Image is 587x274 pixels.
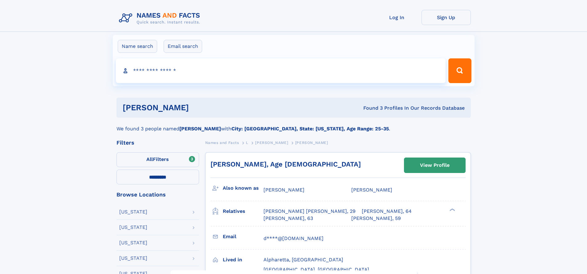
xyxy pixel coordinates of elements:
[295,141,328,145] span: [PERSON_NAME]
[420,158,450,172] div: View Profile
[123,104,276,112] h1: [PERSON_NAME]
[210,160,361,168] a: [PERSON_NAME], Age [DEMOGRAPHIC_DATA]
[223,255,263,265] h3: Lived in
[448,208,455,212] div: ❯
[116,192,199,197] div: Browse Locations
[119,240,147,245] div: [US_STATE]
[351,187,392,193] span: [PERSON_NAME]
[223,183,263,193] h3: Also known as
[255,141,288,145] span: [PERSON_NAME]
[146,156,153,162] span: All
[404,158,465,173] a: View Profile
[246,141,248,145] span: L
[116,58,446,83] input: search input
[116,140,199,145] div: Filters
[263,208,356,215] a: [PERSON_NAME] [PERSON_NAME], 29
[351,215,401,222] a: [PERSON_NAME], 59
[119,225,147,230] div: [US_STATE]
[223,231,263,242] h3: Email
[119,209,147,214] div: [US_STATE]
[179,126,221,132] b: [PERSON_NAME]
[116,118,471,133] div: We found 3 people named with .
[118,40,157,53] label: Name search
[116,10,205,27] img: Logo Names and Facts
[246,139,248,146] a: L
[164,40,202,53] label: Email search
[276,105,465,112] div: Found 3 Profiles In Our Records Database
[119,256,147,261] div: [US_STATE]
[422,10,471,25] a: Sign Up
[223,206,263,217] h3: Relatives
[231,126,389,132] b: City: [GEOGRAPHIC_DATA], State: [US_STATE], Age Range: 25-35
[263,267,369,272] span: [GEOGRAPHIC_DATA], [GEOGRAPHIC_DATA]
[362,208,412,215] a: [PERSON_NAME], 64
[263,257,343,263] span: Alpharetta, [GEOGRAPHIC_DATA]
[255,139,288,146] a: [PERSON_NAME]
[205,139,239,146] a: Names and Facts
[116,152,199,167] label: Filters
[263,215,313,222] a: [PERSON_NAME], 63
[263,187,304,193] span: [PERSON_NAME]
[448,58,471,83] button: Search Button
[372,10,422,25] a: Log In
